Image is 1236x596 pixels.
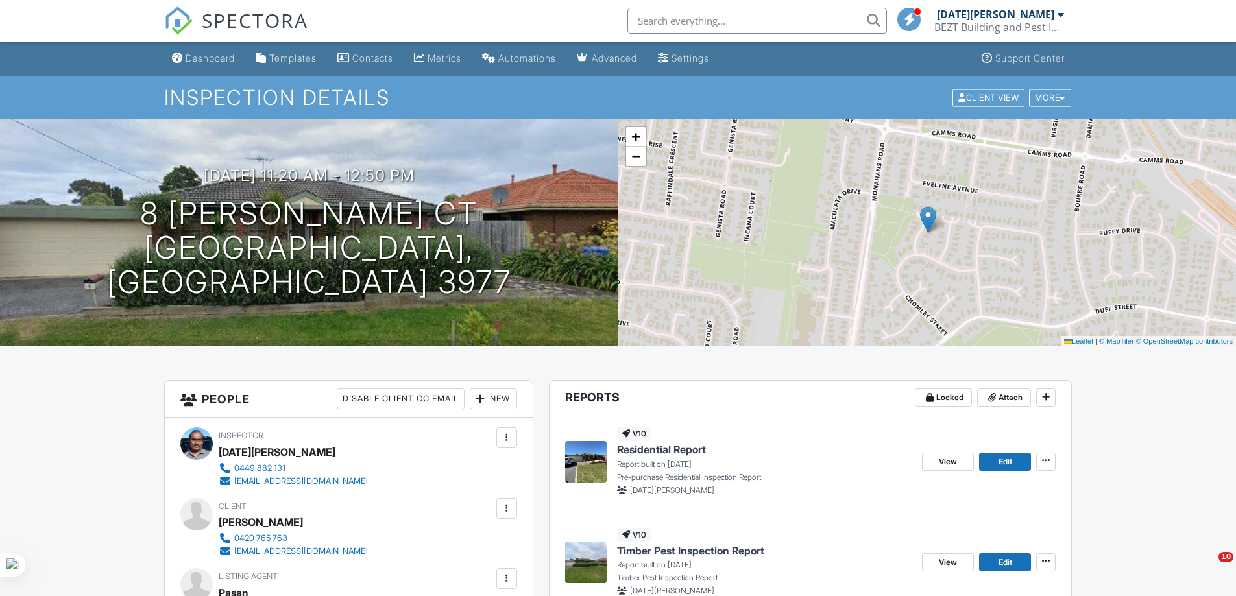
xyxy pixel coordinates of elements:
a: Metrics [409,47,467,71]
img: The Best Home Inspection Software - Spectora [164,6,193,35]
div: Support Center [995,53,1065,64]
div: [DATE][PERSON_NAME] [219,442,335,462]
div: [DATE][PERSON_NAME] [937,8,1054,21]
span: Inspector [219,431,263,440]
div: Automations [498,53,556,64]
a: Leaflet [1064,337,1093,345]
span: + [631,128,640,145]
div: [EMAIL_ADDRESS][DOMAIN_NAME] [234,476,368,486]
div: More [1029,89,1071,106]
a: Support Center [976,47,1070,71]
input: Search everything... [627,8,887,34]
h1: Inspection Details [164,86,1072,109]
div: Client View [952,89,1024,106]
span: Client [219,501,247,511]
a: Settings [653,47,714,71]
a: [EMAIL_ADDRESS][DOMAIN_NAME] [219,475,368,488]
a: Dashboard [167,47,240,71]
a: © OpenStreetMap contributors [1136,337,1233,345]
div: 0449 882 131 [234,463,285,473]
img: Marker [920,206,936,233]
div: Contacts [352,53,393,64]
h3: [DATE] 11:20 am - 12:50 pm [204,167,415,184]
div: Metrics [428,53,461,64]
div: Dashboard [186,53,235,64]
div: Templates [269,53,317,64]
div: Advanced [592,53,637,64]
div: Disable Client CC Email [337,388,465,409]
span: 10 [1218,552,1233,562]
span: Listing Agent [219,571,278,581]
div: [EMAIL_ADDRESS][DOMAIN_NAME] [234,546,368,556]
a: Templates [250,47,322,71]
div: New [470,388,517,409]
a: Zoom in [626,127,646,147]
span: − [631,148,640,164]
div: BEZT Building and Pest Inspections Victoria [934,21,1064,34]
a: Advanced [572,47,642,71]
a: Automations (Basic) [477,47,561,71]
a: 0449 882 131 [219,462,368,475]
a: SPECTORA [164,18,308,45]
a: [EMAIL_ADDRESS][DOMAIN_NAME] [219,545,368,558]
span: | [1095,337,1097,345]
a: 0420 765 763 [219,532,368,545]
a: Contacts [332,47,398,71]
div: Settings [672,53,709,64]
span: SPECTORA [202,6,308,34]
a: Client View [951,92,1028,102]
h3: People [165,381,533,418]
div: 0420 765 763 [234,533,287,543]
iframe: Intercom live chat [1192,552,1223,583]
a: Zoom out [626,147,646,166]
div: [PERSON_NAME] [219,512,303,532]
h1: 8 [PERSON_NAME] Ct [GEOGRAPHIC_DATA], [GEOGRAPHIC_DATA] 3977 [21,197,598,299]
a: © MapTiler [1099,337,1134,345]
